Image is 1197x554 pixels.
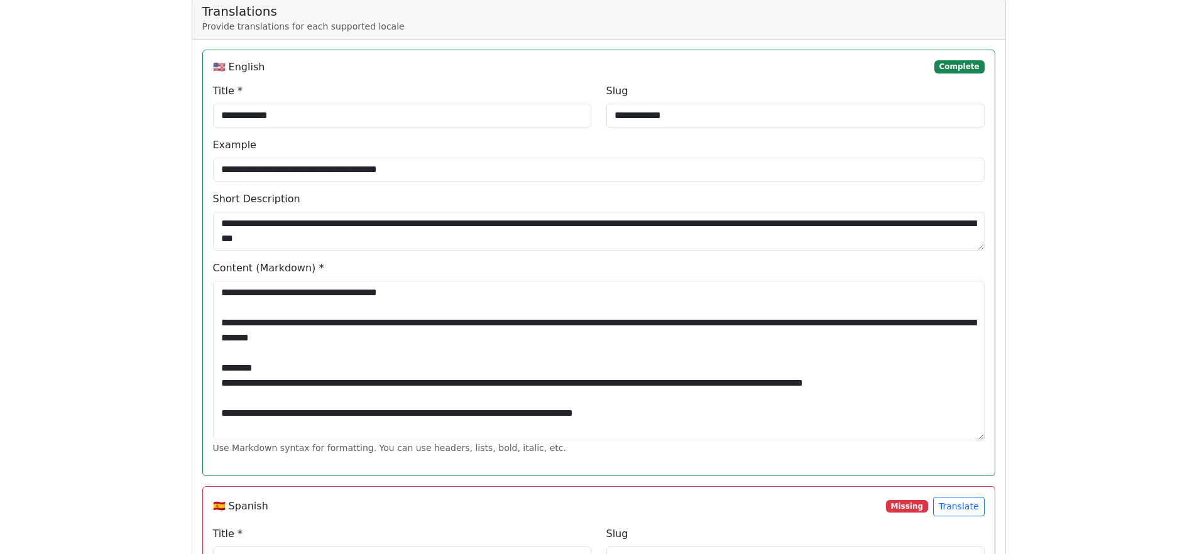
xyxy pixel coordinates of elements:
[202,21,405,31] small: Provide translations for each supported locale
[213,192,300,207] label: Short Description
[606,84,628,99] label: Slug
[202,4,995,19] h5: Translations
[213,500,268,512] h6: 🇪🇸 Spanish
[933,497,985,516] button: Translate
[213,261,324,276] label: Content (Markdown) *
[886,500,928,513] span: Missing
[213,526,243,541] label: Title *
[213,84,243,99] label: Title *
[606,526,628,541] label: Slug
[213,138,256,153] label: Example
[213,61,265,73] h6: 🇺🇸 English
[934,60,985,73] span: Complete
[213,443,566,453] small: Use Markdown syntax for formatting. You can use headers, lists, bold, italic, etc.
